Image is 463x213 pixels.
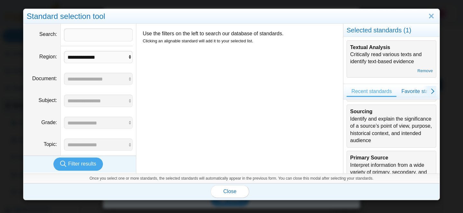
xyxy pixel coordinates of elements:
label: Region [39,54,57,59]
button: Close [211,185,249,198]
span: 1 [405,27,409,34]
div: Critically read various texts and identify text-based evidence [347,40,436,78]
label: Topic [44,141,57,147]
div: Interpret information from a wide variety of primary, secondary, and tertiary sources, including ... [350,154,433,190]
span: Filter results [68,161,96,166]
label: Document [32,76,57,81]
a: Favorite standards [396,86,449,97]
div: Use the filters on the left to search our database of standards. [136,24,343,174]
b: Textual Analysis [350,45,390,50]
a: Close [426,11,436,22]
small: Clicking an alignable standard will add it to your selected list. [143,38,253,43]
div: Standard selection tool [23,9,440,24]
b: Primary Source [350,155,388,160]
button: Filter results [53,158,103,170]
label: Search [39,31,57,37]
label: Subject [39,98,57,103]
div: Once you select one or more standards, the selected standards will automatically appear in the pr... [23,174,440,183]
div: Selected standards ( ) [343,24,440,37]
label: Grade [41,120,57,125]
b: Sourcing [350,109,372,114]
div: Identify and explain the significance of a source’s point of view, purpose, historical context, a... [350,108,433,144]
span: Close [223,189,237,194]
a: Remove [417,68,433,73]
a: Recent standards [347,86,396,97]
